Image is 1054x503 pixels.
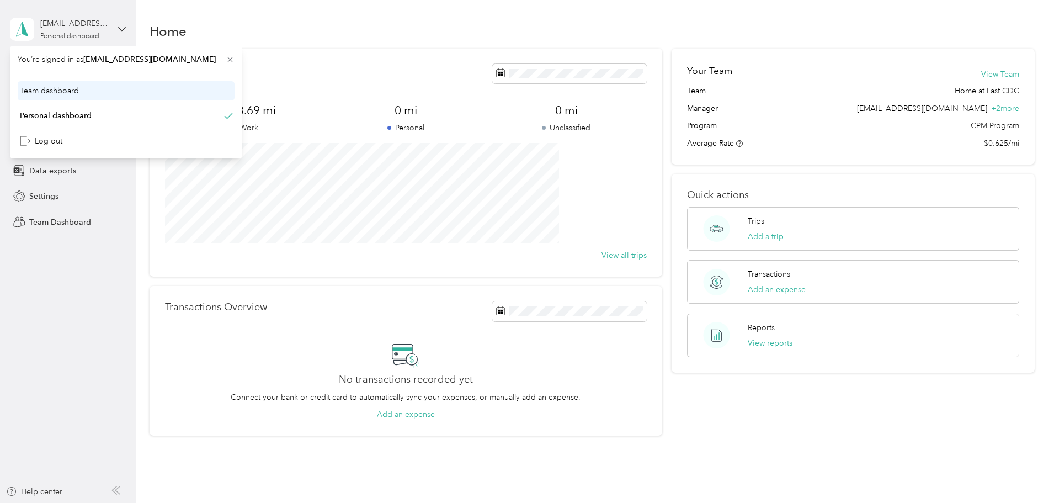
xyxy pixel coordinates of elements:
span: Program [687,120,717,131]
button: Add an expense [748,284,806,295]
h1: Home [150,25,187,37]
span: 0 mi [486,103,647,118]
iframe: Everlance-gr Chat Button Frame [992,441,1054,503]
button: View all trips [601,250,647,261]
p: Quick actions [687,189,1019,201]
span: 0 mi [326,103,486,118]
span: Team [687,85,706,97]
span: + 2 more [991,104,1019,113]
p: Transactions Overview [165,301,267,313]
button: View Team [981,68,1019,80]
button: Add an expense [377,409,435,420]
p: Transactions [748,268,790,280]
span: [EMAIL_ADDRESS][DOMAIN_NAME] [857,104,987,113]
p: Personal [326,122,486,134]
button: View reports [748,337,792,349]
span: [EMAIL_ADDRESS][DOMAIN_NAME] [83,55,216,64]
span: Average Rate [687,139,734,148]
div: Personal dashboard [40,33,99,40]
p: Trips [748,215,764,227]
button: Add a trip [748,231,784,242]
div: [EMAIL_ADDRESS][DOMAIN_NAME] [40,18,109,29]
span: Home at Last CDC [955,85,1019,97]
span: Data exports [29,165,76,177]
h2: No transactions recorded yet [339,374,473,385]
h2: Your Team [687,64,732,78]
span: $0.625/mi [984,137,1019,149]
p: Unclassified [486,122,647,134]
p: Work [165,122,326,134]
span: 1,813.69 mi [165,103,326,118]
button: Help center [6,486,62,497]
span: Settings [29,190,58,202]
span: Team Dashboard [29,216,91,228]
p: Reports [748,322,775,333]
p: Connect your bank or credit card to automatically sync your expenses, or manually add an expense. [231,391,581,403]
span: You’re signed in as [18,54,235,65]
span: Manager [687,103,718,114]
span: CPM Program [971,120,1019,131]
div: Team dashboard [20,85,79,97]
div: Personal dashboard [20,110,92,121]
div: Log out [20,135,62,147]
